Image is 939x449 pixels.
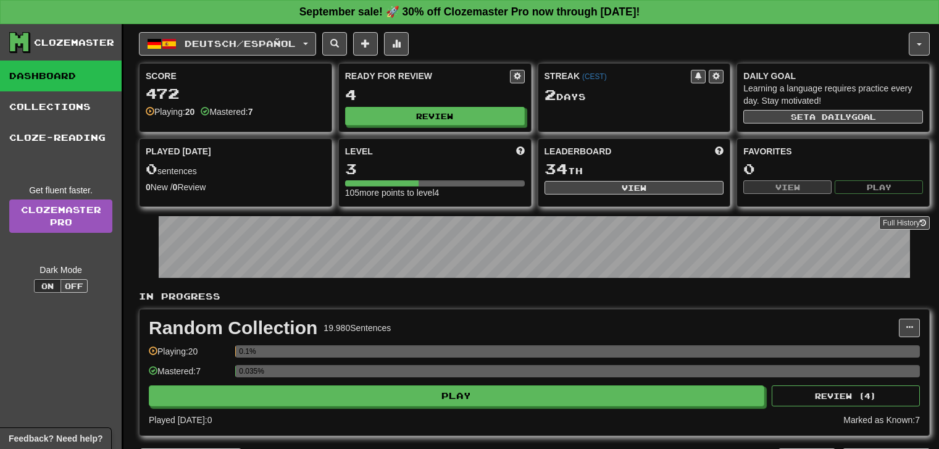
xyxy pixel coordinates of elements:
div: Dark Mode [9,264,112,276]
span: 34 [545,160,568,177]
div: th [545,161,724,177]
strong: September sale! 🚀 30% off Clozemaster Pro now through [DATE]! [299,6,640,18]
div: 105 more points to level 4 [345,187,525,199]
strong: 0 [146,182,151,192]
span: Leaderboard [545,145,612,157]
strong: 7 [248,107,253,117]
span: Level [345,145,373,157]
button: Deutsch/Español [139,32,316,56]
span: Score more points to level up [516,145,525,157]
div: Get fluent faster. [9,184,112,196]
div: Streak [545,70,691,82]
div: Learning a language requires practice every day. Stay motivated! [743,82,923,107]
div: sentences [146,161,325,177]
span: Played [DATE] [146,145,211,157]
span: a daily [809,112,851,121]
button: View [545,181,724,195]
div: Ready for Review [345,70,510,82]
div: Random Collection [149,319,317,337]
span: Open feedback widget [9,432,102,445]
span: 0 [146,160,157,177]
button: Play [835,180,923,194]
button: Seta dailygoal [743,110,923,124]
div: 19.980 Sentences [323,322,391,334]
button: View [743,180,832,194]
div: Daily Goal [743,70,923,82]
div: Score [146,70,325,82]
button: Off [61,279,88,293]
button: Full History [879,216,930,230]
button: More stats [384,32,409,56]
div: 472 [146,86,325,101]
a: ClozemasterPro [9,199,112,233]
button: Add sentence to collection [353,32,378,56]
a: (CEST) [582,72,607,81]
div: Favorites [743,145,923,157]
div: 4 [345,87,525,103]
button: Play [149,385,764,406]
div: Playing: 20 [149,345,229,366]
div: Mastered: 7 [149,365,229,385]
button: Search sentences [322,32,347,56]
button: Review [345,107,525,125]
span: Played [DATE]: 0 [149,415,212,425]
div: Playing: [146,106,194,118]
div: Day s [545,87,724,103]
div: 3 [345,161,525,177]
strong: 0 [173,182,178,192]
button: On [34,279,61,293]
div: Mastered: [201,106,252,118]
p: In Progress [139,290,930,303]
div: 0 [743,161,923,177]
div: Clozemaster [34,36,114,49]
div: Marked as Known: 7 [843,414,920,426]
span: 2 [545,86,556,103]
span: This week in points, UTC [715,145,724,157]
button: Review (4) [772,385,920,406]
strong: 20 [185,107,195,117]
div: New / Review [146,181,325,193]
span: Deutsch / Español [185,38,296,49]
